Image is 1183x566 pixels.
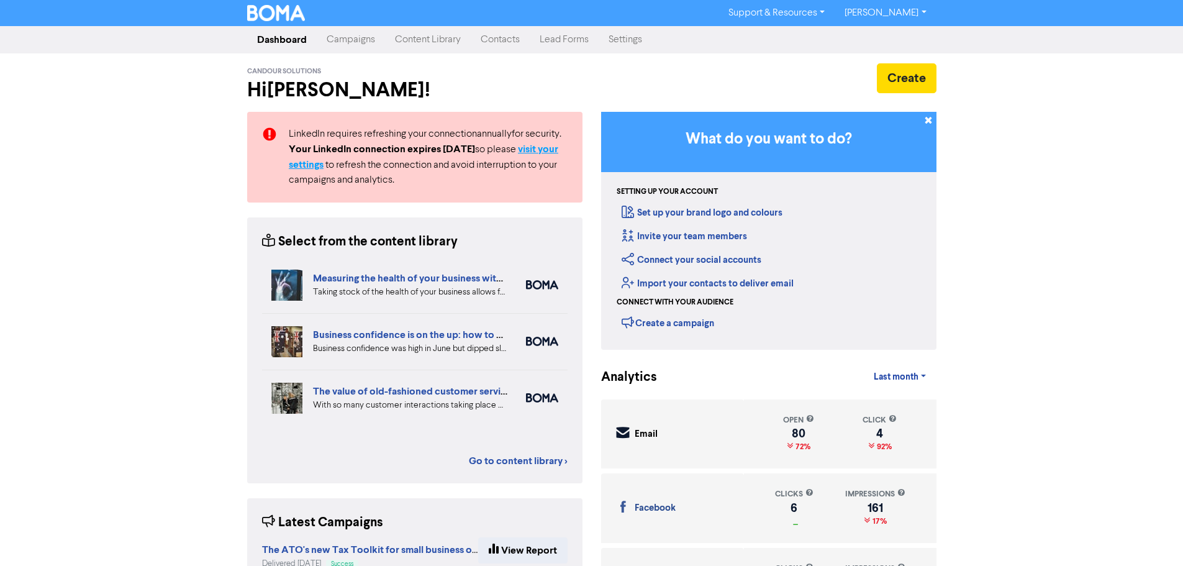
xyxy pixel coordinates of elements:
a: Content Library [385,27,471,52]
div: impressions [845,488,905,500]
a: View Report [478,537,568,564]
a: Connect your social accounts [622,254,761,266]
div: Connect with your audience [617,297,733,308]
a: [PERSON_NAME] [835,3,936,23]
a: Campaigns [317,27,385,52]
span: 92% [874,442,892,452]
div: Business confidence was high in June but dipped slightly in August in the latest SMB Business Ins... [313,342,507,355]
a: Set up your brand logo and colours [622,207,782,219]
div: Getting Started in BOMA [601,112,936,350]
div: With so many customer interactions taking place online, your online customer service has to be fi... [313,399,507,412]
div: LinkedIn requires refreshing your connection annually for security. so please to refresh the conn... [279,127,577,188]
div: Select from the content library [262,232,458,252]
a: The ATO's new Tax Toolkit for small business owners [262,545,499,555]
strong: The ATO's new Tax Toolkit for small business owners [262,544,499,556]
div: Create a campaign [622,313,714,332]
div: clicks [775,488,814,500]
a: Invite your team members [622,231,747,242]
button: Create [877,63,936,93]
span: 17% [870,516,887,526]
strong: Your LinkedIn connection expires [DATE] [289,143,475,155]
div: open [783,414,814,426]
div: Taking stock of the health of your business allows for more effective planning, early warning abo... [313,286,507,299]
a: Business confidence is on the up: how to overcome the big challenges [313,329,623,341]
div: Facebook [635,501,676,516]
iframe: Chat Widget [1121,506,1183,566]
a: Go to content library > [469,454,568,468]
a: Measuring the health of your business with ratio measures [313,272,569,285]
div: Latest Campaigns [262,513,383,532]
div: 80 [783,429,814,439]
a: Settings [599,27,652,52]
a: visit your settings [289,145,558,170]
div: click [863,414,897,426]
img: boma_accounting [526,280,558,290]
div: Email [635,427,658,442]
a: Dashboard [247,27,317,52]
div: 161 [845,503,905,513]
span: Last month [874,372,918,383]
h3: What do you want to do? [620,130,918,148]
div: Analytics [601,368,641,387]
div: 4 [863,429,897,439]
span: _ [791,516,798,526]
img: boma [526,393,558,403]
div: Setting up your account [617,186,718,198]
img: BOMA Logo [247,5,306,21]
a: Support & Resources [718,3,835,23]
h2: Hi [PERSON_NAME] ! [247,78,582,102]
a: Contacts [471,27,530,52]
div: 6 [775,503,814,513]
span: 72% [793,442,810,452]
a: Import your contacts to deliver email [622,278,794,290]
a: The value of old-fashioned customer service: getting data insights [313,385,604,398]
img: boma [526,337,558,346]
a: Lead Forms [530,27,599,52]
a: Last month [864,365,936,390]
span: Candour Solutions [247,67,321,76]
